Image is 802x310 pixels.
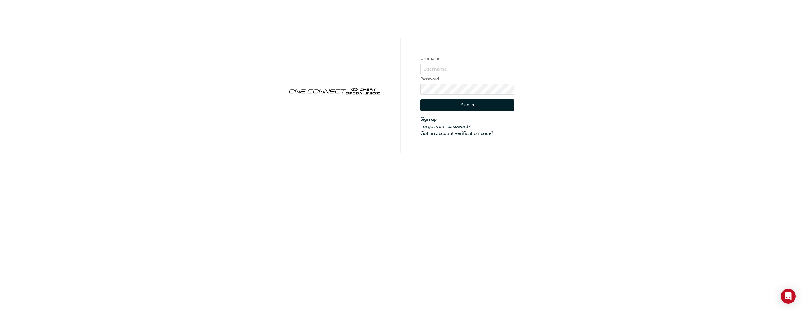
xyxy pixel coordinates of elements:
[288,83,382,99] img: oneconnect
[420,75,514,83] label: Password
[781,289,796,304] div: Open Intercom Messenger
[420,55,514,63] label: Username
[420,64,514,74] input: Username
[420,116,514,123] a: Sign up
[420,99,514,111] button: Sign In
[420,130,514,137] a: Got an account verification code?
[420,123,514,130] a: Forgot your password?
